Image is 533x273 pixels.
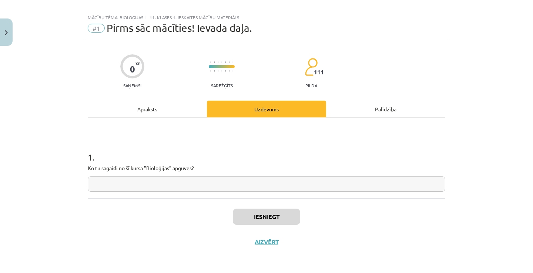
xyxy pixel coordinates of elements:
img: students-c634bb4e5e11cddfef0936a35e636f08e4e9abd3cc4e673bd6f9a4125e45ecb1.svg [305,58,318,76]
p: Sarežģīts [211,83,233,88]
img: icon-short-line-57e1e144782c952c97e751825c79c345078a6d821885a25fce030b3d8c18986b.svg [218,61,218,63]
div: Palīdzība [326,101,445,117]
span: Pirms sāc mācīties! Ievada daļa. [107,22,252,34]
img: icon-short-line-57e1e144782c952c97e751825c79c345078a6d821885a25fce030b3d8c18986b.svg [225,61,226,63]
img: icon-close-lesson-0947bae3869378f0d4975bcd49f059093ad1ed9edebbc8119c70593378902aed.svg [5,30,8,35]
div: Uzdevums [207,101,326,117]
img: icon-short-line-57e1e144782c952c97e751825c79c345078a6d821885a25fce030b3d8c18986b.svg [210,61,211,63]
div: Mācību tēma: Bioloģijas i - 11. klases 1. ieskaites mācību materiāls [88,15,445,20]
div: 0 [130,64,135,74]
h1: 1 . [88,139,445,162]
img: icon-short-line-57e1e144782c952c97e751825c79c345078a6d821885a25fce030b3d8c18986b.svg [221,70,222,72]
img: icon-short-line-57e1e144782c952c97e751825c79c345078a6d821885a25fce030b3d8c18986b.svg [232,70,233,72]
img: icon-short-line-57e1e144782c952c97e751825c79c345078a6d821885a25fce030b3d8c18986b.svg [225,70,226,72]
span: 111 [314,69,324,75]
img: icon-short-line-57e1e144782c952c97e751825c79c345078a6d821885a25fce030b3d8c18986b.svg [214,70,215,72]
img: icon-short-line-57e1e144782c952c97e751825c79c345078a6d821885a25fce030b3d8c18986b.svg [210,70,211,72]
span: XP [135,61,140,65]
p: pilda [305,83,317,88]
span: #1 [88,24,105,33]
button: Aizvērt [252,238,281,246]
img: icon-short-line-57e1e144782c952c97e751825c79c345078a6d821885a25fce030b3d8c18986b.svg [218,70,218,72]
img: icon-short-line-57e1e144782c952c97e751825c79c345078a6d821885a25fce030b3d8c18986b.svg [232,61,233,63]
div: Apraksts [88,101,207,117]
button: Iesniegt [233,209,300,225]
p: Ko tu sagaidi no šī kursa "Bioloģijas" apguves? [88,164,445,172]
img: icon-short-line-57e1e144782c952c97e751825c79c345078a6d821885a25fce030b3d8c18986b.svg [221,61,222,63]
img: icon-short-line-57e1e144782c952c97e751825c79c345078a6d821885a25fce030b3d8c18986b.svg [214,61,215,63]
p: Saņemsi [120,83,144,88]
